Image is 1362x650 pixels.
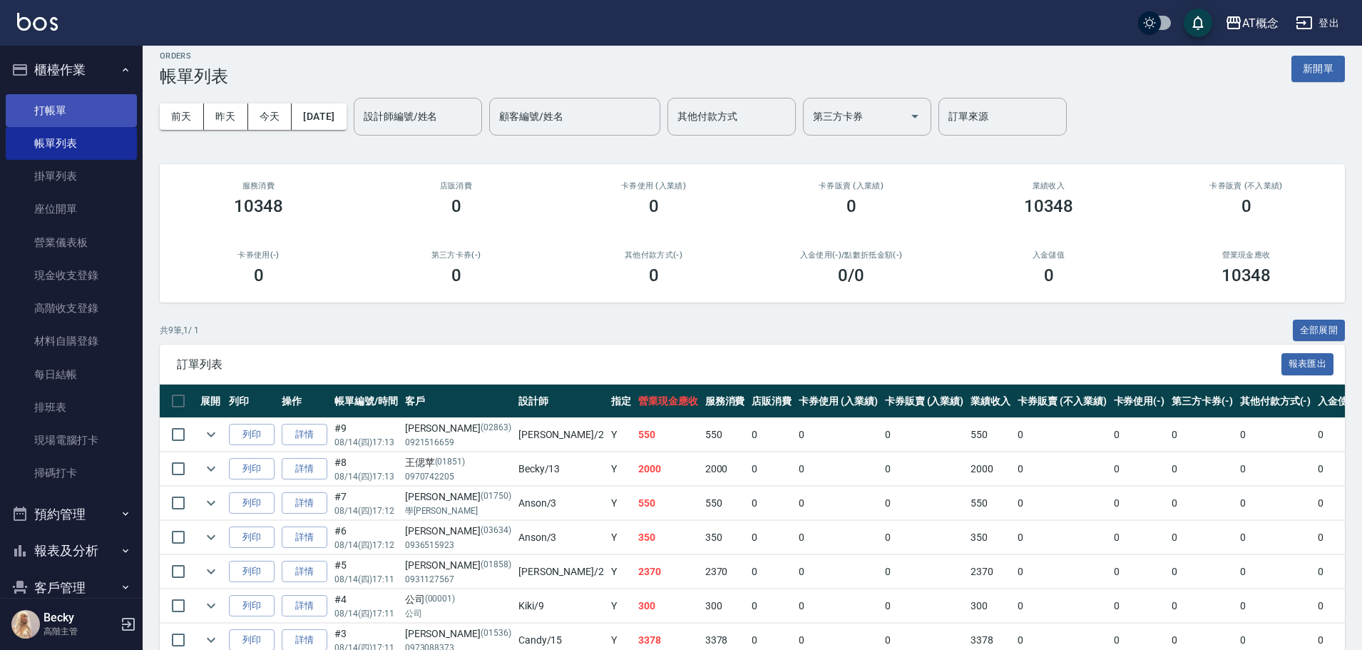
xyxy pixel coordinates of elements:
[515,555,608,589] td: [PERSON_NAME] /2
[160,103,204,130] button: 前天
[331,555,401,589] td: #5
[6,457,137,489] a: 掃碼打卡
[197,385,225,418] th: 展開
[769,181,933,191] h2: 卡券販賣 (入業績)
[200,527,222,548] button: expand row
[649,196,659,216] h3: 0
[608,555,635,589] td: Y
[1281,357,1334,370] a: 報表匯出
[405,573,511,586] p: 0931127567
[748,521,795,554] td: 0
[795,385,881,418] th: 卡券使用 (入業績)
[331,487,401,520] td: #7
[748,452,795,486] td: 0
[1168,521,1236,554] td: 0
[1290,10,1345,36] button: 登出
[278,385,331,418] th: 操作
[795,589,881,623] td: 0
[6,226,137,259] a: 營業儀表板
[331,418,401,452] td: #9
[6,193,137,225] a: 座位開單
[515,452,608,486] td: Becky /13
[405,558,511,573] div: [PERSON_NAME]
[881,589,968,623] td: 0
[451,196,461,216] h3: 0
[6,127,137,160] a: 帳單列表
[451,265,461,285] h3: 0
[405,421,511,436] div: [PERSON_NAME]
[6,532,137,569] button: 報表及分析
[334,539,398,552] p: 08/14 (四) 17:12
[1110,487,1169,520] td: 0
[967,555,1014,589] td: 2370
[374,250,538,260] h2: 第三方卡券(-)
[572,250,735,260] h2: 其他付款方式(-)
[405,504,511,517] p: 學[PERSON_NAME]
[160,324,199,337] p: 共 9 筆, 1 / 1
[515,418,608,452] td: [PERSON_NAME] /2
[635,385,702,418] th: 營業現金應收
[481,421,511,436] p: (02863)
[405,539,511,552] p: 0936515923
[1236,487,1315,520] td: 0
[6,496,137,533] button: 預約管理
[635,555,702,589] td: 2370
[177,357,1281,372] span: 訂單列表
[608,521,635,554] td: Y
[229,424,275,446] button: 列印
[405,524,511,539] div: [PERSON_NAME]
[608,487,635,520] td: Y
[608,418,635,452] td: Y
[405,455,511,470] div: 王偲苹
[401,385,515,418] th: 客戶
[1014,555,1110,589] td: 0
[405,607,511,620] p: 公司
[903,105,926,128] button: Open
[1291,56,1345,82] button: 新開單
[43,611,116,625] h5: Becky
[1014,452,1110,486] td: 0
[748,487,795,520] td: 0
[334,504,398,517] p: 08/14 (四) 17:12
[435,455,466,470] p: (01851)
[234,196,284,216] h3: 10348
[702,418,749,452] td: 550
[748,418,795,452] td: 0
[177,181,340,191] h3: 服務消費
[6,94,137,127] a: 打帳單
[967,589,1014,623] td: 300
[1024,196,1074,216] h3: 10348
[6,569,137,606] button: 客戶管理
[225,385,278,418] th: 列印
[282,492,327,514] a: 詳情
[17,13,58,31] img: Logo
[6,391,137,424] a: 排班表
[881,555,968,589] td: 0
[1281,353,1334,375] button: 報表匯出
[1110,452,1169,486] td: 0
[515,487,608,520] td: Anson /3
[515,385,608,418] th: 設計師
[1236,385,1315,418] th: 其他付款方式(-)
[282,561,327,583] a: 詳情
[200,561,222,582] button: expand row
[481,558,511,573] p: (01858)
[292,103,346,130] button: [DATE]
[6,51,137,88] button: 櫃檯作業
[967,452,1014,486] td: 2000
[608,589,635,623] td: Y
[229,595,275,617] button: 列印
[1014,487,1110,520] td: 0
[1110,418,1169,452] td: 0
[481,489,511,504] p: (01750)
[635,487,702,520] td: 550
[702,452,749,486] td: 2000
[1291,61,1345,75] a: 新開單
[702,555,749,589] td: 2370
[748,385,795,418] th: 店販消費
[795,418,881,452] td: 0
[1222,265,1271,285] h3: 10348
[6,259,137,292] a: 現金收支登錄
[1168,555,1236,589] td: 0
[374,181,538,191] h2: 店販消費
